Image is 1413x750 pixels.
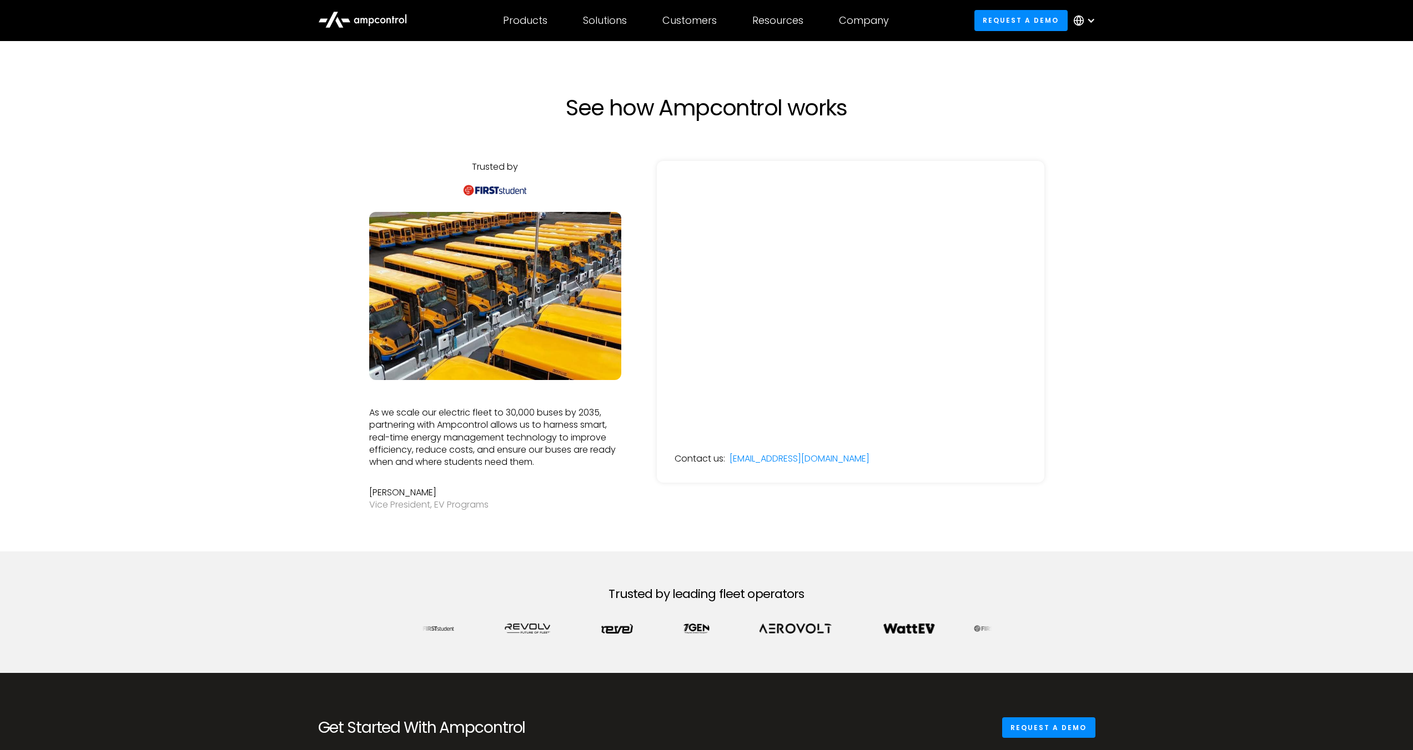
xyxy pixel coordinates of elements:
[839,14,889,27] div: Company
[503,14,547,27] div: Products
[675,453,725,465] div: Contact us:
[583,14,627,27] div: Solutions
[730,453,869,465] a: [EMAIL_ADDRESS][DOMAIN_NAME]
[662,14,717,27] div: Customers
[318,718,562,737] h2: Get Started With Ampcontrol
[462,94,951,121] h1: See how Ampcontrol works
[752,14,803,27] div: Resources
[974,10,1068,31] a: Request a demo
[675,179,1027,408] iframe: Form 0
[1002,717,1095,738] a: Request a demo
[609,587,804,601] h2: Trusted by leading fleet operators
